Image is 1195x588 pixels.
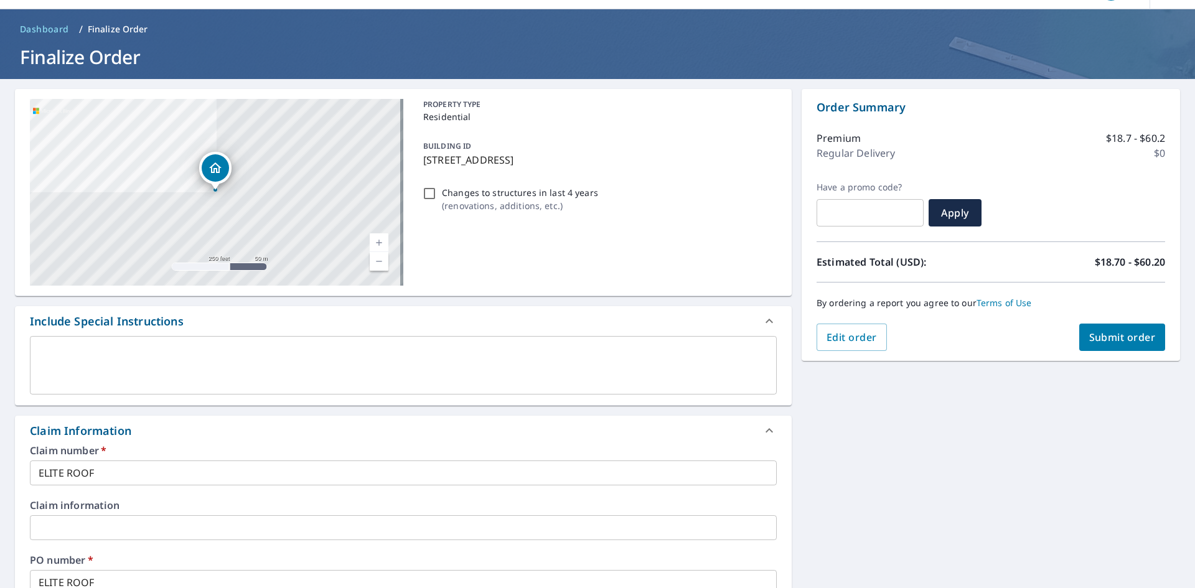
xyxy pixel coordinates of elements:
p: Changes to structures in last 4 years [442,186,598,199]
p: Estimated Total (USD): [817,254,991,269]
div: Include Special Instructions [30,313,184,330]
p: $18.7 - $60.2 [1106,131,1165,146]
label: Have a promo code? [817,182,924,193]
p: Regular Delivery [817,146,895,161]
div: Claim Information [30,422,131,439]
div: Dropped pin, building 1, Residential property, 3312 SE 122nd Ave Portland, OR 97236 [199,152,232,190]
p: ( renovations, additions, etc. ) [442,199,598,212]
p: Finalize Order [88,23,148,35]
p: $0 [1154,146,1165,161]
p: By ordering a report you agree to our [817,297,1165,309]
a: Terms of Use [977,297,1032,309]
p: PROPERTY TYPE [423,99,772,110]
p: Residential [423,110,772,123]
p: Order Summary [817,99,1165,116]
h1: Finalize Order [15,44,1180,70]
span: Submit order [1089,330,1156,344]
button: Edit order [817,324,887,351]
li: / [79,22,83,37]
a: Current Level 17, Zoom In [370,233,388,252]
p: BUILDING ID [423,141,471,151]
button: Submit order [1079,324,1166,351]
a: Current Level 17, Zoom Out [370,252,388,271]
p: Premium [817,131,861,146]
span: Dashboard [20,23,69,35]
a: Dashboard [15,19,74,39]
nav: breadcrumb [15,19,1180,39]
span: Apply [939,206,972,220]
button: Apply [929,199,982,226]
label: Claim information [30,500,777,510]
div: Include Special Instructions [15,306,792,336]
label: Claim number [30,446,777,455]
label: PO number [30,555,777,565]
p: $18.70 - $60.20 [1095,254,1165,269]
span: Edit order [827,330,877,344]
div: Claim Information [15,416,792,446]
p: [STREET_ADDRESS] [423,152,772,167]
